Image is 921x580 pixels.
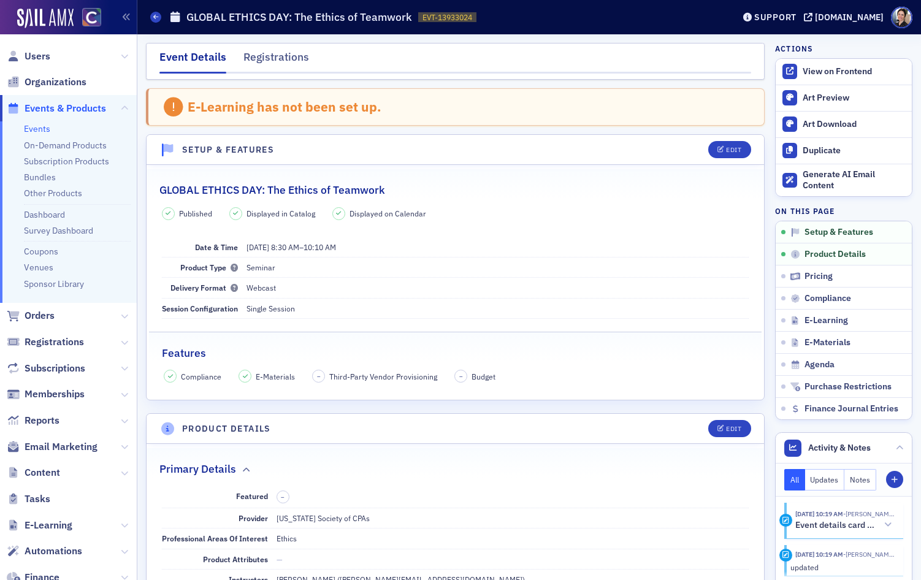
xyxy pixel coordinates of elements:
h2: Primary Details [159,461,236,477]
a: Venues [24,262,53,273]
div: Art Preview [803,93,906,104]
span: Third-Party Vendor Provisioning [329,371,437,382]
span: Provider [239,513,268,523]
a: Other Products [24,188,82,199]
img: SailAMX [17,9,74,28]
span: Pricing [804,271,833,282]
a: Email Marketing [7,440,97,454]
h1: GLOBAL ETHICS DAY: The Ethics of Teamwork [186,10,412,25]
span: – [281,493,285,502]
div: Edit [726,147,741,153]
span: [DATE] [246,242,269,252]
a: Memberships [7,387,85,401]
div: E-Learning has not been set up. [188,99,381,115]
span: Memberships [25,387,85,401]
a: Events [24,123,50,134]
h4: Setup & Features [182,143,274,156]
span: Subscriptions [25,362,85,375]
h2: GLOBAL ETHICS DAY: The Ethics of Teamwork [159,182,385,198]
div: [DOMAIN_NAME] [815,12,884,23]
button: [DOMAIN_NAME] [804,13,888,21]
h4: Product Details [182,422,271,435]
span: Product Attributes [203,554,268,564]
span: Lauren Standiford [843,550,895,559]
span: Content [25,466,60,479]
button: Notes [844,469,876,490]
div: Event Details [159,49,226,74]
img: SailAMX [82,8,101,27]
a: Art Preview [776,85,912,111]
a: View Homepage [74,8,101,29]
a: Bundles [24,172,56,183]
a: Registrations [7,335,84,349]
a: Events & Products [7,102,106,115]
span: Webcast [246,283,276,292]
button: Edit [708,420,751,437]
span: Date & Time [195,242,238,252]
time: 10:10 AM [304,242,336,252]
a: Reports [7,414,59,427]
span: E-Materials [256,371,295,382]
div: updated [790,562,895,573]
span: Activity & Notes [808,441,871,454]
span: Displayed on Calendar [350,208,426,219]
div: Generate AI Email Content [803,169,906,191]
span: Tasks [25,492,50,506]
a: Dashboard [24,209,65,220]
span: Compliance [181,371,221,382]
button: Duplicate [776,137,912,164]
span: – [246,242,336,252]
span: Compliance [804,293,851,304]
span: Lauren Standiford [843,509,895,518]
button: Edit [708,141,751,158]
div: Registrations [243,49,309,72]
a: View on Frontend [776,59,912,85]
span: — [277,554,283,564]
div: Ethics [277,533,297,544]
div: View on Frontend [803,66,906,77]
button: Updates [805,469,845,490]
span: Orders [25,309,55,322]
a: Content [7,466,60,479]
a: Automations [7,544,82,558]
a: Users [7,50,50,63]
span: – [317,372,321,381]
time: 8:30 AM [271,242,299,252]
button: Generate AI Email Content [776,164,912,197]
span: Purchase Restrictions [804,381,892,392]
a: Orders [7,309,55,322]
time: 10/6/2025 10:19 AM [795,550,843,559]
a: Art Download [776,111,912,137]
a: Coupons [24,246,58,257]
span: E-Learning [804,315,848,326]
span: E-Materials [804,337,850,348]
time: 10/6/2025 10:19 AM [795,509,843,518]
div: Activity [779,514,792,527]
a: Tasks [7,492,50,506]
a: On-Demand Products [24,140,107,151]
span: Profile [891,7,912,28]
div: Duplicate [803,145,906,156]
button: All [784,469,805,490]
a: Subscription Products [24,156,109,167]
span: Setup & Features [804,227,873,238]
span: Finance Journal Entries [804,403,898,414]
span: Featured [236,491,268,501]
span: Seminar [246,262,275,272]
span: – [459,372,463,381]
span: Displayed in Catalog [246,208,315,219]
span: Budget [472,371,495,382]
a: Subscriptions [7,362,85,375]
h2: Features [162,345,206,361]
span: Reports [25,414,59,427]
span: Email Marketing [25,440,97,454]
div: Support [754,12,797,23]
div: Art Download [803,119,906,130]
span: E-Learning [25,519,72,532]
span: Product Type [180,262,238,272]
span: Session Configuration [162,303,238,313]
span: Delivery Format [170,283,238,292]
span: Automations [25,544,82,558]
a: Organizations [7,75,86,89]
